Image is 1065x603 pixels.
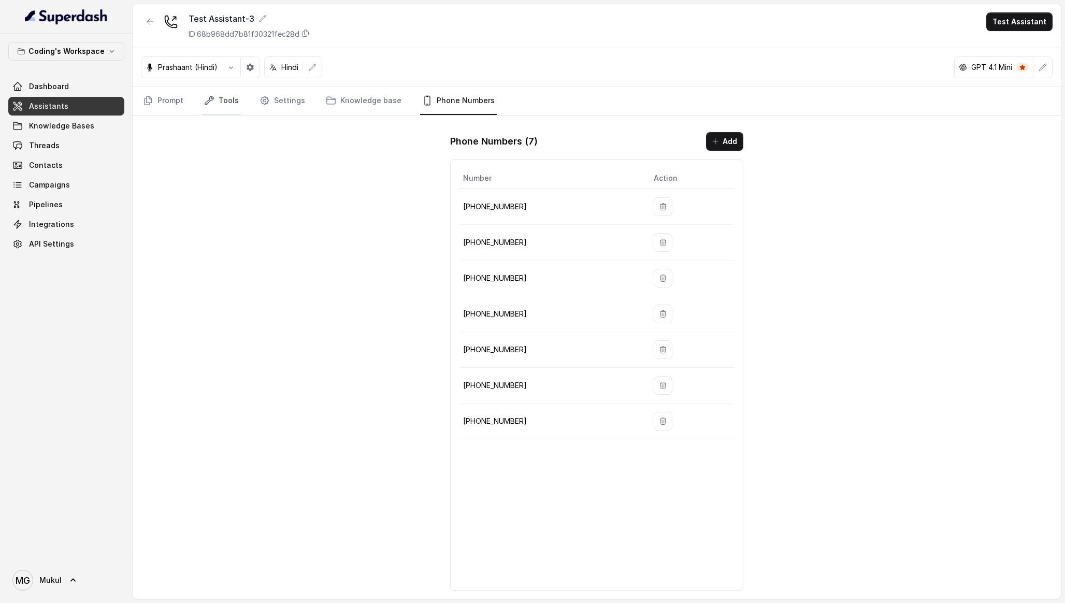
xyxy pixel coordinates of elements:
span: API Settings [29,239,74,249]
p: [PHONE_NUMBER] [463,308,637,320]
p: [PHONE_NUMBER] [463,343,637,356]
svg: openai logo [959,63,967,71]
span: Threads [29,140,60,151]
a: Campaigns [8,176,124,194]
p: GPT 4.1 Mini [971,62,1012,73]
a: Tools [202,87,241,115]
span: Knowledge Bases [29,121,94,131]
nav: Tabs [141,87,1053,115]
span: Assistants [29,101,68,111]
a: Settings [257,87,307,115]
p: Prashaant (Hindi) [158,62,218,73]
a: Knowledge Bases [8,117,124,135]
a: Phone Numbers [420,87,497,115]
text: MG [16,575,30,586]
a: Threads [8,136,124,155]
th: Action [645,168,734,189]
p: [PHONE_NUMBER] [463,236,637,249]
h1: Phone Numbers ( 7 ) [450,133,538,150]
p: [PHONE_NUMBER] [463,379,637,392]
a: Pipelines [8,195,124,214]
p: [PHONE_NUMBER] [463,200,637,213]
span: Mukul [39,575,62,585]
span: Contacts [29,160,63,170]
a: Knowledge base [324,87,404,115]
p: Coding's Workspace [28,45,105,58]
img: light.svg [25,8,108,25]
button: Add [706,132,743,151]
a: Contacts [8,156,124,175]
span: Integrations [29,219,74,229]
p: [PHONE_NUMBER] [463,415,637,427]
a: Dashboard [8,77,124,96]
a: API Settings [8,235,124,253]
a: Integrations [8,215,124,234]
span: Campaigns [29,180,70,190]
th: Number [459,168,645,189]
p: Hindi [281,62,298,73]
a: Prompt [141,87,185,115]
div: Test Assistant-3 [189,12,310,25]
p: ID: 68b968dd7b81f30321fec28d [189,29,299,39]
button: Coding's Workspace [8,42,124,61]
span: Pipelines [29,199,63,210]
button: Test Assistant [986,12,1053,31]
p: [PHONE_NUMBER] [463,272,637,284]
span: Dashboard [29,81,69,92]
a: Assistants [8,97,124,116]
a: Mukul [8,566,124,595]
